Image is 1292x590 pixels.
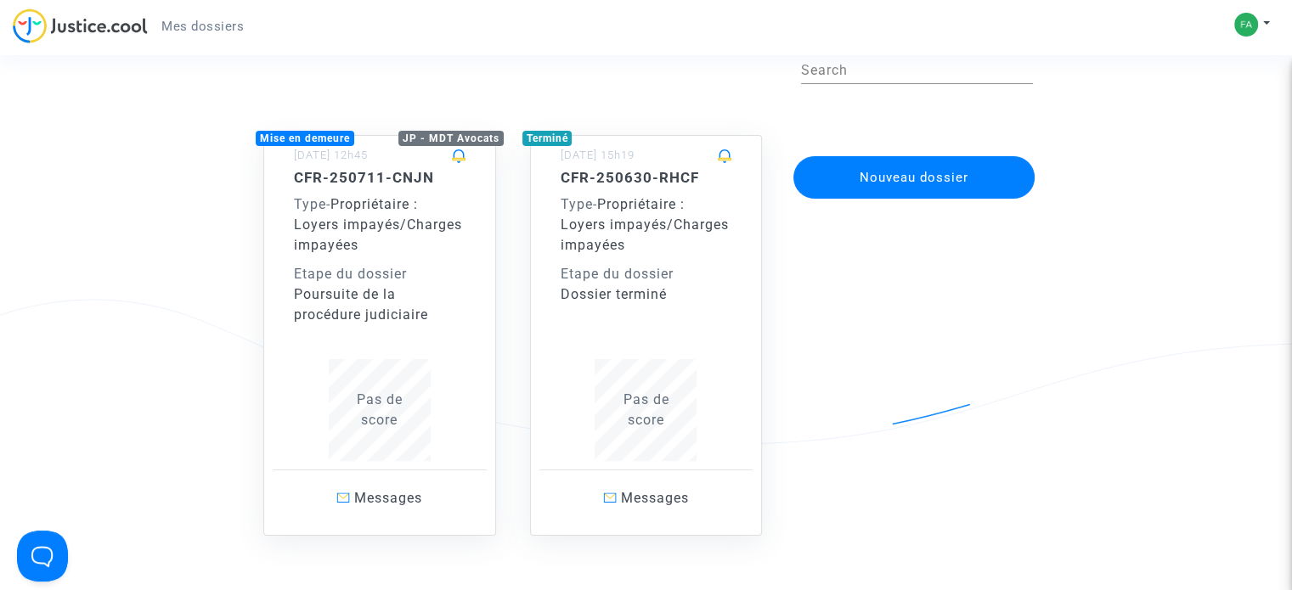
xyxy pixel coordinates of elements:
span: Type [561,196,593,212]
a: Messages [539,469,753,526]
iframe: Help Scout Beacon - Open [17,531,68,582]
span: Propriétaire : Loyers impayés/Charges impayées [561,196,729,253]
span: - [294,196,330,212]
a: Terminé[DATE] 15h19CFR-250630-RHCFType-Propriétaire : Loyers impayés/Charges impayéesEtape du dos... [513,101,780,536]
div: Terminé [522,131,573,146]
div: Mise en demeure [256,131,354,146]
div: Poursuite de la procédure judiciaire [294,284,465,325]
span: Pas de score [357,391,403,428]
a: Nouveau dossier [792,145,1036,161]
img: c211c668aa3dc9cf54e08d1c3d4932c1 [1234,13,1258,37]
div: JP - MDT Avocats [398,131,504,146]
a: Mise en demeureJP - MDT Avocats[DATE] 12h45CFR-250711-CNJNType-Propriétaire : Loyers impayés/Char... [246,101,513,536]
span: Propriétaire : Loyers impayés/Charges impayées [294,196,462,253]
button: Nouveau dossier [793,156,1035,199]
img: jc-logo.svg [13,8,148,43]
span: Messages [354,490,422,506]
div: Etape du dossier [561,264,732,284]
span: Type [294,196,326,212]
div: Dossier terminé [561,284,732,305]
a: Mes dossiers [148,14,257,39]
small: [DATE] 12h45 [294,149,368,161]
small: [DATE] 15h19 [561,149,635,161]
span: - [561,196,597,212]
span: Messages [621,490,689,506]
span: Pas de score [623,391,669,428]
h5: CFR-250711-CNJN [294,169,465,186]
span: Mes dossiers [161,19,244,34]
a: Messages [273,469,487,526]
h5: CFR-250630-RHCF [561,169,732,186]
div: Etape du dossier [294,264,465,284]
